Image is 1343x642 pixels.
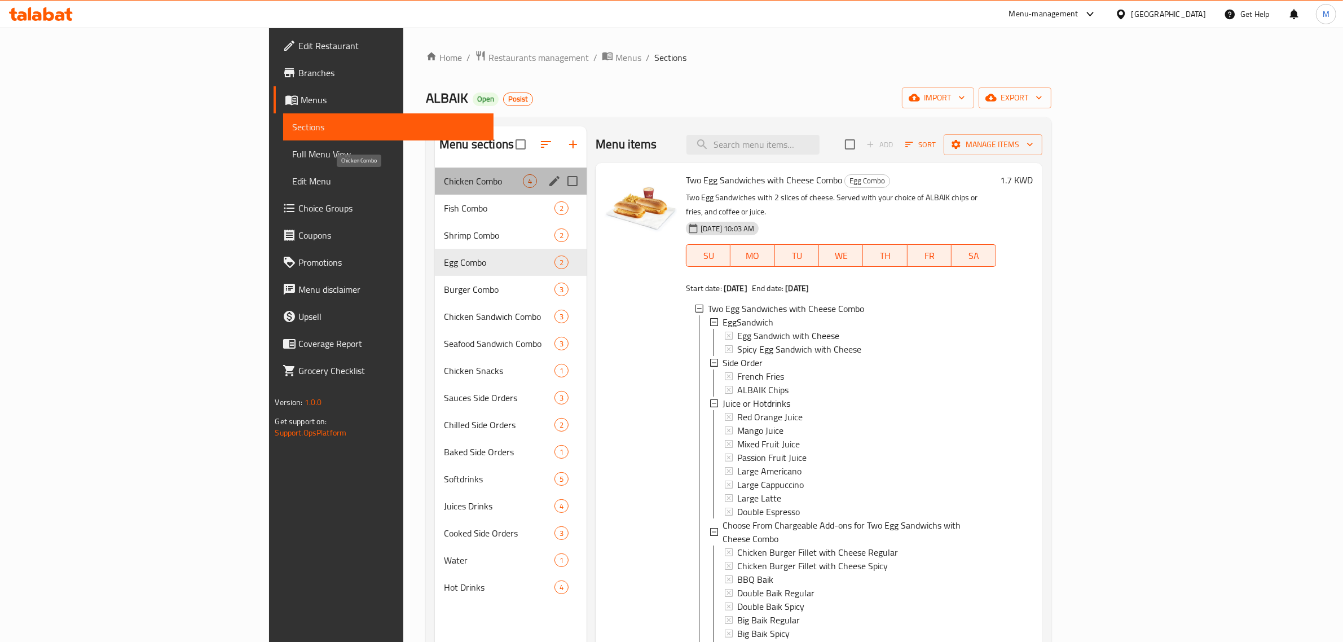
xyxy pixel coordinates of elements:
span: 3 [555,338,568,349]
div: Shrimp Combo2 [435,222,587,249]
span: Mixed Fruit Juice [737,437,800,451]
button: edit [546,173,563,190]
span: Sort sections [532,131,560,158]
div: items [554,201,569,215]
span: Side Order [723,356,763,370]
div: items [554,337,569,350]
span: Mango Juice [737,424,783,437]
a: Menus [602,50,641,65]
div: Chicken Snacks [444,364,554,377]
span: Passion Fruit Juice [737,451,807,464]
a: Coupons [274,222,494,249]
a: Support.OpsPlatform [275,425,346,440]
span: Large Americano [737,464,802,478]
span: 2 [555,257,568,268]
div: [GEOGRAPHIC_DATA] [1131,8,1206,20]
span: import [911,91,965,105]
span: Full Menu View [292,147,485,161]
button: SA [952,244,996,267]
span: export [988,91,1042,105]
span: 1 [555,447,568,458]
span: Promotions [298,256,485,269]
span: End date: [752,281,783,296]
div: Chicken Snacks1 [435,357,587,384]
span: SU [691,248,726,264]
div: Burger Combo3 [435,276,587,303]
span: Double Baik Regular [737,586,814,600]
div: items [554,472,569,486]
div: Chicken Sandwich Combo3 [435,303,587,330]
div: Egg Combo2 [435,249,587,276]
span: Menu disclaimer [298,283,485,296]
a: Branches [274,59,494,86]
div: Sauces Side Orders3 [435,384,587,411]
span: EggSandwich [723,315,773,329]
div: items [554,283,569,296]
div: Chilled Side Orders2 [435,411,587,438]
a: Sections [283,113,494,140]
div: items [554,553,569,567]
span: Softdrinks [444,472,554,486]
div: Egg Combo [444,256,554,269]
span: M [1323,8,1329,20]
h2: Menu items [596,136,657,153]
span: Choose From Chargeable Add-ons for Two Egg Sandwichs with Cheese Combo [723,518,987,546]
span: Grocery Checklist [298,364,485,377]
li: / [593,51,597,64]
span: 5 [555,474,568,485]
span: WE [824,248,858,264]
div: Burger Combo [444,283,554,296]
span: Baked Side Orders [444,445,554,459]
div: Seafood Sandwich Combo3 [435,330,587,357]
div: Cooked Side Orders [444,526,554,540]
span: Chicken Burger Fillet with Cheese Spicy [737,559,888,573]
b: [DATE] [785,281,809,296]
button: WE [819,244,863,267]
span: Fish Combo [444,201,554,215]
span: Water [444,553,554,567]
span: Chicken Sandwich Combo [444,310,554,323]
a: Menus [274,86,494,113]
span: Egg Combo [845,174,890,187]
button: Sort [902,136,939,153]
a: Edit Menu [283,168,494,195]
span: 4 [555,501,568,512]
a: Choice Groups [274,195,494,222]
span: 3 [555,393,568,403]
div: items [554,581,569,594]
span: Branches [298,66,485,80]
p: Two Egg Sandwiches with 2 slices of cheese. Served with your choice of ALBAIK chips or fries, and... [686,191,996,219]
span: 3 [555,528,568,539]
span: Upsell [298,310,485,323]
span: 1.0.0 [305,395,322,410]
button: FR [908,244,952,267]
span: Coverage Report [298,337,485,350]
span: Edit Restaurant [298,39,485,52]
span: Big Baik Spicy [737,627,790,640]
span: Sort [905,138,936,151]
div: items [554,364,569,377]
span: Chilled Side Orders [444,418,554,432]
div: items [523,174,537,188]
span: Restaurants management [488,51,589,64]
span: 3 [555,311,568,322]
span: Juices Drinks [444,499,554,513]
img: Two Egg Sandwiches with Cheese Combo [605,172,677,244]
span: FR [912,248,947,264]
span: Edit Menu [292,174,485,188]
div: Baked Side Orders1 [435,438,587,465]
div: Cooked Side Orders3 [435,520,587,547]
span: Juice or Hotdrinks [723,397,790,410]
span: Menus [615,51,641,64]
span: Hot Drinks [444,581,554,594]
span: TU [780,248,814,264]
span: Sections [654,51,686,64]
div: Fish Combo2 [435,195,587,222]
span: Large Latte [737,491,781,505]
div: items [554,499,569,513]
span: Two Egg Sandwiches with Cheese Combo [708,302,864,315]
